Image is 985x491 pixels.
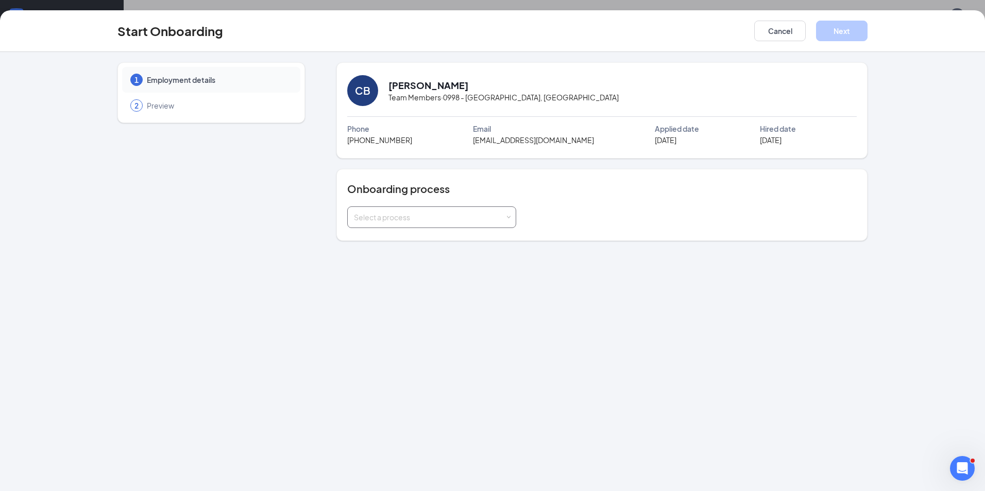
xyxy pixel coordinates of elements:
span: Phone [347,123,369,134]
h4: Onboarding process [347,182,857,196]
span: [EMAIL_ADDRESS][DOMAIN_NAME] [473,134,594,146]
span: Preview [147,100,290,111]
span: 2 [134,100,139,111]
span: [PHONE_NUMBER] [347,134,412,146]
span: Applied date [655,123,699,134]
span: Email [473,123,491,134]
div: CB [355,83,370,98]
iframe: Intercom live chat [950,456,975,481]
button: Next [816,21,868,41]
span: [DATE] [655,134,676,146]
h2: [PERSON_NAME] [388,79,468,92]
span: [DATE] [760,134,782,146]
h3: Start Onboarding [117,22,223,40]
span: Employment details [147,75,290,85]
span: Team Members · 0998 - [GEOGRAPHIC_DATA], [GEOGRAPHIC_DATA] [388,92,619,103]
button: Cancel [754,21,806,41]
span: Hired date [760,123,796,134]
span: 1 [134,75,139,85]
div: Select a process [354,212,505,222]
